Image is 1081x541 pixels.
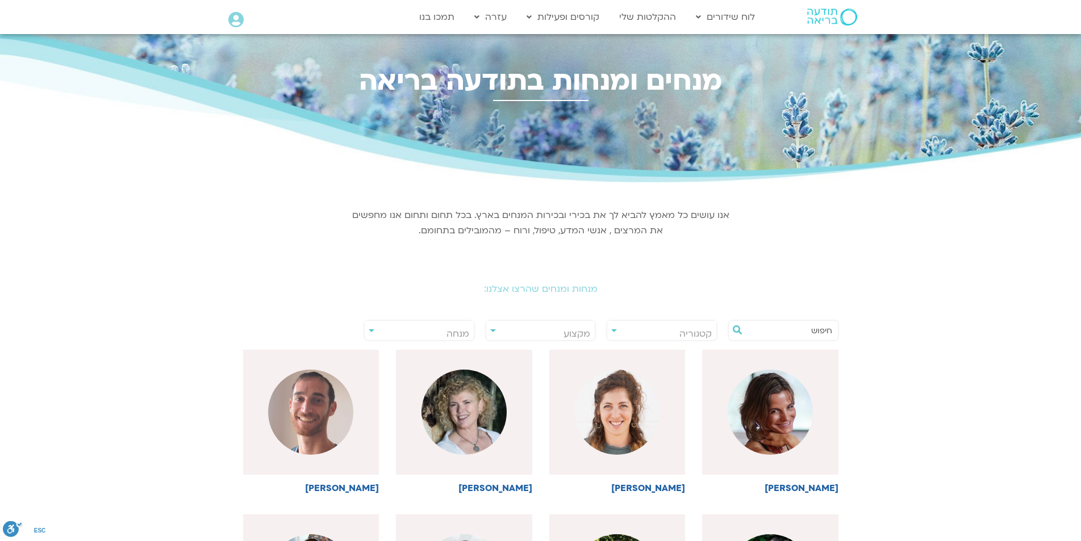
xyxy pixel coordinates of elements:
a: [PERSON_NAME] [396,350,532,493]
h6: [PERSON_NAME] [243,483,379,493]
a: קורסים ופעילות [521,6,605,28]
a: עזרה [469,6,512,28]
img: %D7%92%D7%99%D7%95%D7%A8%D7%90-%D7%9E%D7%A8%D7%90%D7%A0%D7%99.jpg [268,370,353,455]
img: תודעה בריאה [807,9,857,26]
a: תמכו בנו [414,6,460,28]
a: ההקלטות שלי [613,6,682,28]
img: %D7%90%D7%9E%D7%99%D7%9C%D7%99-%D7%92%D7%9C%D7%99%D7%A7.jpg [574,370,660,455]
h2: מנחים ומנחות בתודעה בריאה [223,65,859,97]
p: אנו עושים כל מאמץ להביא לך את בכירי ובכירות המנחים בארץ. בכל תחום ותחום אנו מחפשים את המרצים , אנ... [350,208,731,238]
h6: [PERSON_NAME] [396,483,532,493]
h6: [PERSON_NAME] [702,483,838,493]
input: חיפוש [746,321,832,340]
img: %D7%9E%D7%95%D7%A8-%D7%93%D7%95%D7%90%D7%A0%D7%99.jpg [421,370,507,455]
span: קטגוריה [679,328,712,340]
h6: [PERSON_NAME] [549,483,686,493]
span: מנחה [446,328,469,340]
a: לוח שידורים [690,6,761,28]
span: מקצוע [564,328,590,340]
a: [PERSON_NAME] [549,350,686,493]
a: [PERSON_NAME] [702,350,838,493]
h2: מנחות ומנחים שהרצו אצלנו: [223,284,859,294]
a: [PERSON_NAME] [243,350,379,493]
img: %D7%93%D7%9C%D7%99%D7%AA.jpg [728,370,813,455]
